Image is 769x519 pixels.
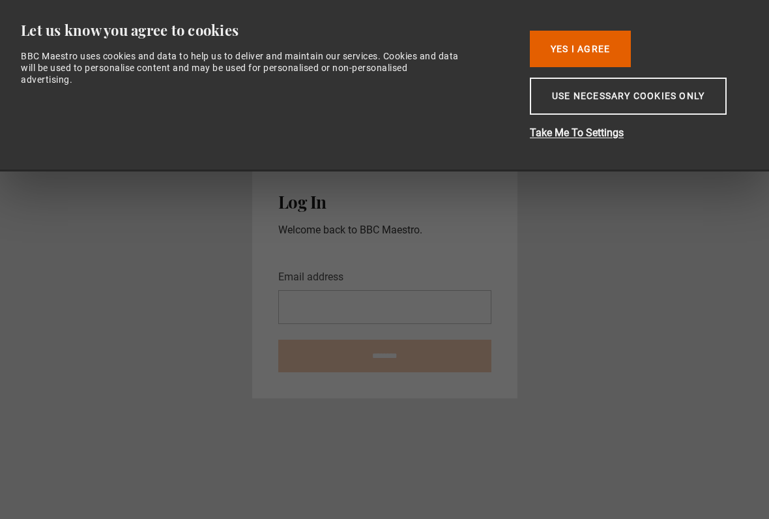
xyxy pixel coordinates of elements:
div: Let us know you agree to cookies [21,21,510,40]
button: Take Me To Settings [530,125,738,141]
div: BBC Maestro uses cookies and data to help us to deliver and maintain our services. Cookies and da... [21,50,461,86]
p: Welcome back to BBC Maestro. [278,222,491,238]
button: Use necessary cookies only [530,78,727,115]
label: Email address [278,269,343,285]
h2: Log In [278,192,491,212]
button: Yes I Agree [530,31,631,67]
